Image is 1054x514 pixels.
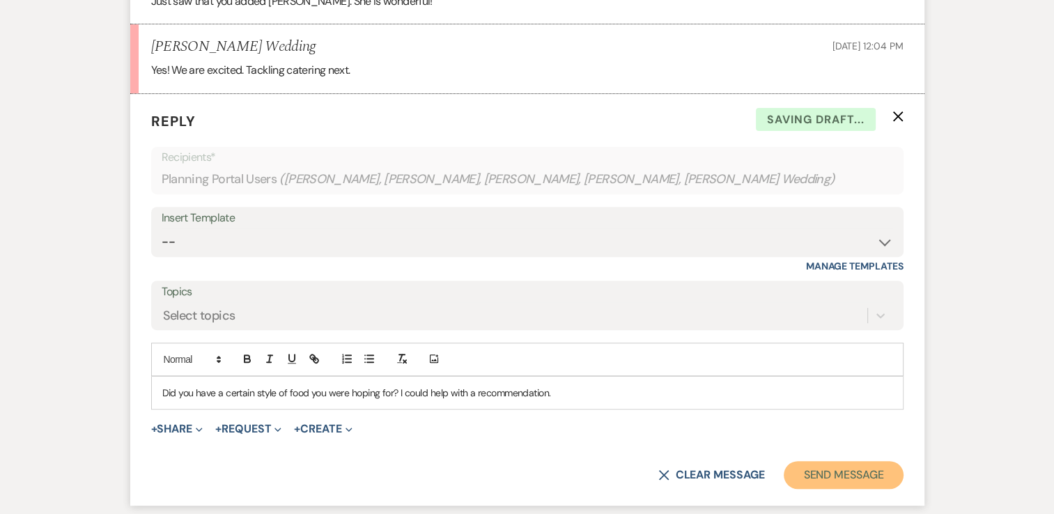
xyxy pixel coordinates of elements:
button: Clear message [658,469,764,481]
p: Recipients* [162,148,893,166]
p: Did you have a certain style of food you were hoping for? I could help with a recommendation. [162,385,892,400]
span: [DATE] 12:04 PM [832,40,904,52]
span: Saving draft... [756,108,876,132]
span: + [151,423,157,435]
button: Send Message [784,461,903,489]
span: ( [PERSON_NAME], [PERSON_NAME], [PERSON_NAME], [PERSON_NAME], [PERSON_NAME] Wedding ) [279,170,835,189]
p: Yes! We are excited. Tackling catering next. [151,61,904,79]
div: Planning Portal Users [162,166,893,193]
a: Manage Templates [806,260,904,272]
h5: [PERSON_NAME] Wedding [151,38,316,56]
label: Topics [162,282,893,302]
button: Share [151,423,203,435]
span: + [215,423,222,435]
span: + [294,423,300,435]
span: Reply [151,112,196,130]
button: Create [294,423,352,435]
div: Insert Template [162,208,893,228]
button: Request [215,423,281,435]
div: Select topics [163,306,235,325]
